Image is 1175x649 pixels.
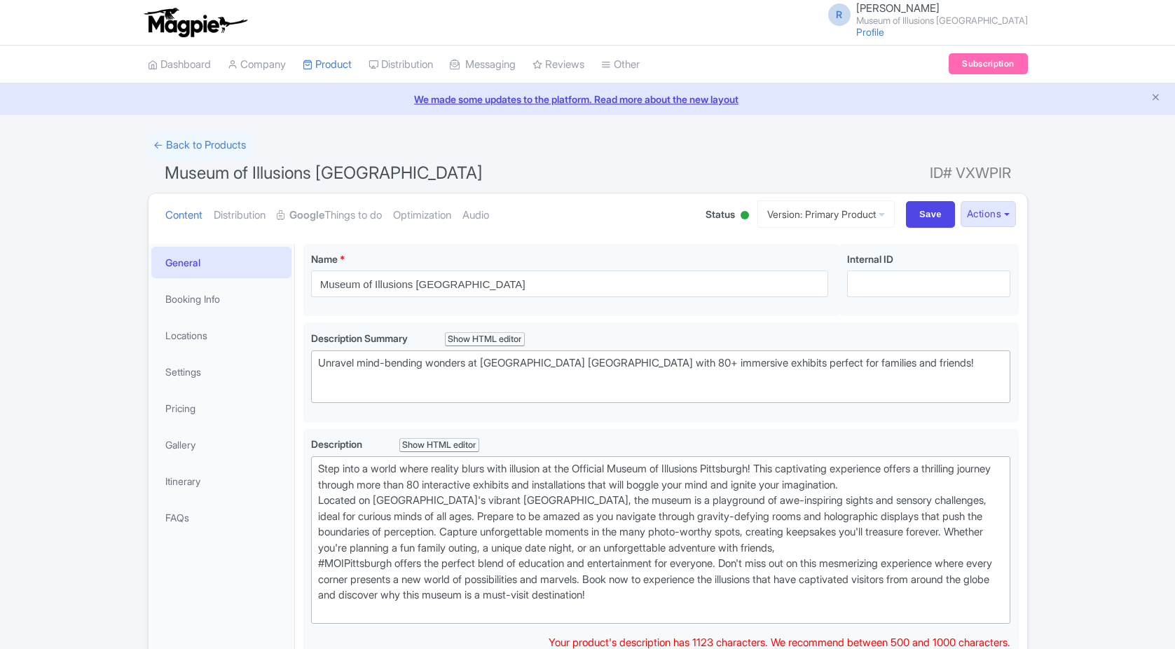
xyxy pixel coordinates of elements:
a: Reviews [532,46,584,84]
span: Museum of Illusions [GEOGRAPHIC_DATA] [165,163,483,183]
a: Audio [462,193,489,238]
a: GoogleThings to do [277,193,382,238]
a: Content [165,193,202,238]
a: Booking Info [151,283,291,315]
div: Show HTML editor [399,438,480,453]
span: Description Summary [311,332,410,344]
a: Gallery [151,429,291,460]
a: FAQs [151,502,291,533]
span: Name [311,253,338,265]
a: Itinerary [151,465,291,497]
small: Museum of Illusions [GEOGRAPHIC_DATA] [856,16,1028,25]
span: R [828,4,851,26]
div: Unravel mind-bending wonders at [GEOGRAPHIC_DATA] [GEOGRAPHIC_DATA] with 80+ immersive exhibits p... [318,355,1004,387]
a: General [151,247,291,278]
a: Pricing [151,392,291,424]
a: Profile [856,26,884,38]
a: Dashboard [148,46,211,84]
input: Save [906,201,955,228]
a: Version: Primary Product [757,200,895,228]
a: Other [601,46,640,84]
div: Step into a world where reality blurs with illusion at the Official Museum of Illusions Pittsburg... [318,461,1004,619]
a: Distribution [214,193,266,238]
a: ← Back to Products [148,132,252,159]
a: R [PERSON_NAME] Museum of Illusions [GEOGRAPHIC_DATA] [820,3,1028,25]
span: [PERSON_NAME] [856,1,940,15]
a: Optimization [393,193,451,238]
span: Status [706,207,735,221]
a: Settings [151,356,291,388]
a: Locations [151,320,291,351]
a: Distribution [369,46,433,84]
a: Subscription [949,53,1027,74]
span: Description [311,438,364,450]
strong: Google [289,207,324,224]
button: Actions [961,201,1016,227]
div: Show HTML editor [445,332,525,347]
a: Company [228,46,286,84]
a: Product [303,46,352,84]
a: Messaging [450,46,516,84]
button: Close announcement [1150,90,1161,107]
div: Active [738,205,752,227]
a: We made some updates to the platform. Read more about the new layout [8,92,1167,107]
span: Internal ID [847,253,893,265]
img: logo-ab69f6fb50320c5b225c76a69d11143b.png [141,7,249,38]
span: ID# VXWPIR [930,159,1011,187]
